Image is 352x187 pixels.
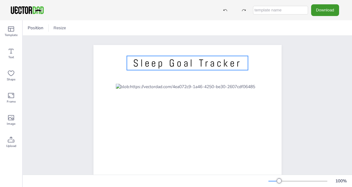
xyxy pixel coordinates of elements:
button: Download [311,4,339,16]
button: Resize [51,23,69,33]
img: VectorDad-1.png [10,6,45,15]
span: Upload [6,144,16,148]
span: Sleep Goal Tracker [133,57,241,70]
input: template name [253,6,308,14]
span: Position [26,25,45,31]
span: Text [8,55,14,60]
span: Image [7,121,15,126]
span: Shape [7,77,15,82]
span: Frame [7,99,16,104]
span: Template [5,33,18,38]
div: 100 % [334,178,348,184]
